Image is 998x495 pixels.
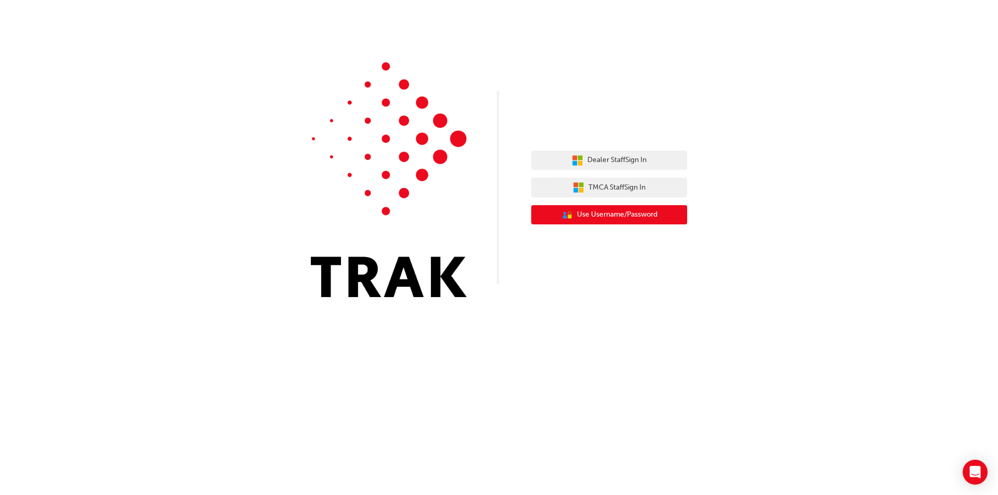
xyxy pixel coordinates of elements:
button: Use Username/Password [531,205,687,225]
button: TMCA StaffSign In [531,178,687,197]
span: TMCA Staff Sign In [588,182,646,194]
span: Use Username/Password [577,209,658,221]
div: Open Intercom Messenger [963,460,988,485]
img: Trak [311,62,467,297]
span: Dealer Staff Sign In [587,154,647,166]
button: Dealer StaffSign In [531,151,687,170]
